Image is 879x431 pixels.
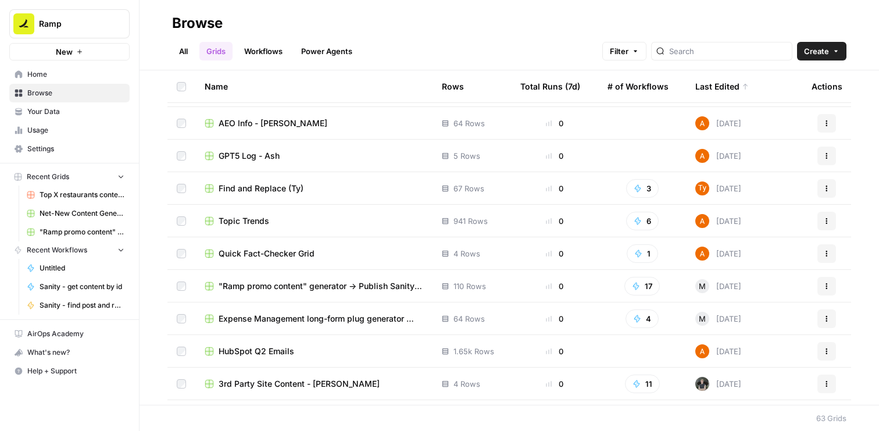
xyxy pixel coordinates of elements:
div: [DATE] [695,279,741,293]
div: [DATE] [695,214,741,228]
div: Browse [172,14,223,33]
div: Actions [812,70,842,102]
span: Topic Trends [219,215,269,227]
span: Usage [27,125,124,136]
a: "Ramp promo content" generator -> Publish Sanity updates [22,223,130,241]
a: Usage [9,121,130,140]
div: 63 Grids [816,412,846,424]
span: Recent Grids [27,172,69,182]
a: Find and Replace (Ty) [205,183,423,194]
a: Topic Trends [205,215,423,227]
span: 67 Rows [453,183,484,194]
span: HubSpot Q2 Emails [219,345,294,357]
button: Recent Workflows [9,241,130,259]
button: Recent Grids [9,168,130,186]
span: Your Data [27,106,124,117]
div: Name [205,70,423,102]
span: New [56,46,73,58]
div: [DATE] [695,377,741,391]
a: HubSpot Q2 Emails [205,345,423,357]
a: Expense Management long-form plug generator --> Publish to Sanity [205,313,423,325]
a: Your Data [9,102,130,121]
img: i32oznjerd8hxcycc1k00ct90jt3 [695,247,709,261]
span: M [699,280,706,292]
a: 3rd Party Site Content - [PERSON_NAME] [205,378,423,390]
a: Power Agents [294,42,359,60]
img: i32oznjerd8hxcycc1k00ct90jt3 [695,149,709,163]
div: 0 [520,313,589,325]
span: 4 Rows [453,248,480,259]
a: Quick Fact-Checker Grid [205,248,423,259]
button: 4 [626,309,659,328]
img: szi60bu66hjqu9o5fojcby1muiuu [695,181,709,195]
span: M [699,313,706,325]
a: Untitled [22,259,130,277]
span: 941 Rows [453,215,488,227]
span: Quick Fact-Checker Grid [219,248,315,259]
span: AEO Info - [PERSON_NAME] [219,117,327,129]
div: 0 [520,378,589,390]
span: Settings [27,144,124,154]
div: [DATE] [695,312,741,326]
span: Untitled [40,263,124,273]
div: 0 [520,248,589,259]
div: 0 [520,215,589,227]
div: What's new? [10,344,129,361]
button: Filter [602,42,646,60]
span: Help + Support [27,366,124,376]
span: Browse [27,88,124,98]
div: Last Edited [695,70,749,102]
div: 0 [520,345,589,357]
div: 0 [520,280,589,292]
span: Filter [610,45,628,57]
span: 1.65k Rows [453,345,494,357]
img: 211aqkik8j7ucmuyaav4z84kfrnn [695,377,709,391]
a: AEO Info - [PERSON_NAME] [205,117,423,129]
span: Sanity - find post and retrieve content block [40,300,124,311]
span: Create [804,45,829,57]
span: Sanity - get content by id [40,282,124,292]
img: i32oznjerd8hxcycc1k00ct90jt3 [695,116,709,130]
a: Top X restaurants content generator [22,186,130,204]
button: 1 [627,244,658,263]
button: Create [797,42,846,60]
img: i32oznjerd8hxcycc1k00ct90jt3 [695,214,709,228]
a: GPT5 Log - Ash [205,150,423,162]
span: 64 Rows [453,117,485,129]
a: Grids [199,42,233,60]
span: 110 Rows [453,280,486,292]
a: Sanity - find post and retrieve content block [22,296,130,315]
span: "Ramp promo content" generator -> Publish Sanity updates [40,227,124,237]
span: Expense Management long-form plug generator --> Publish to Sanity [219,313,423,325]
a: Net-New Content Generator - Grid Template [22,204,130,223]
div: [DATE] [695,181,741,195]
span: Recent Workflows [27,245,87,255]
div: [DATE] [695,247,741,261]
span: Net-New Content Generator - Grid Template [40,208,124,219]
span: 64 Rows [453,313,485,325]
div: # of Workflows [608,70,669,102]
button: New [9,43,130,60]
span: "Ramp promo content" generator -> Publish Sanity updates [219,280,423,292]
span: GPT5 Log - Ash [219,150,280,162]
input: Search [669,45,787,57]
div: [DATE] [695,149,741,163]
a: Settings [9,140,130,158]
div: [DATE] [695,116,741,130]
a: Workflows [237,42,290,60]
button: Workspace: Ramp [9,9,130,38]
button: 3 [626,179,659,198]
button: What's new? [9,343,130,362]
div: Rows [442,70,464,102]
div: Total Runs (7d) [520,70,580,102]
span: Ramp [39,18,109,30]
button: 11 [625,375,660,393]
span: Home [27,69,124,80]
span: Top X restaurants content generator [40,190,124,200]
span: 3rd Party Site Content - [PERSON_NAME] [219,378,380,390]
span: AirOps Academy [27,329,124,339]
button: 17 [624,277,660,295]
a: All [172,42,195,60]
span: 5 Rows [453,150,480,162]
button: Help + Support [9,362,130,380]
